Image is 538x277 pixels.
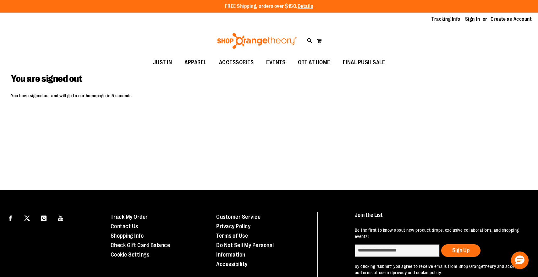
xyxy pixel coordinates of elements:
[213,55,260,70] a: ACCESSORIES
[441,244,480,257] button: Sign Up
[465,16,480,23] a: Sign In
[298,55,330,70] span: OTF AT HOME
[452,247,469,253] span: Sign Up
[184,55,206,70] span: APPAREL
[219,55,254,70] span: ACCESSORIES
[111,233,144,239] a: Shopping Info
[111,214,148,220] a: Track My Order
[260,55,292,70] a: EVENTS
[266,55,285,70] span: EVENTS
[225,3,313,10] p: FREE Shipping, orders over $150.
[216,233,248,239] a: Terms of Use
[355,263,525,276] p: By clicking "submit" you agree to receive emails from Shop Orangetheory and accept our and
[111,223,138,229] a: Contact Us
[178,55,213,70] a: APPAREL
[11,93,527,99] p: You have signed out and will go to our homepage in 5 seconds.
[147,55,178,70] a: JUST IN
[111,242,170,248] a: Check Gift Card Balance
[55,212,66,223] a: Visit our Youtube page
[216,214,261,220] a: Customer Service
[511,252,529,269] button: Hello, have a question? Let’s chat.
[216,242,274,258] a: Do Not Sell My Personal Information
[216,223,250,229] a: Privacy Policy
[431,16,460,23] a: Tracking Info
[5,212,16,223] a: Visit our Facebook page
[337,55,392,70] a: FINAL PUSH SALE
[361,270,386,275] a: terms of use
[355,212,525,224] h4: Join the List
[292,55,337,70] a: OTF AT HOME
[216,33,298,49] img: Shop Orangetheory
[393,270,442,275] a: privacy and cookie policy.
[216,261,248,267] a: Accessibility
[491,16,532,23] a: Create an Account
[355,244,440,257] input: enter email
[38,212,49,223] a: Visit our Instagram page
[153,55,172,70] span: JUST IN
[22,212,33,223] a: Visit our X page
[24,215,30,221] img: Twitter
[298,3,313,9] a: Details
[343,55,385,70] span: FINAL PUSH SALE
[111,252,150,258] a: Cookie Settings
[355,227,525,240] p: Be the first to know about new product drops, exclusive collaborations, and shopping events!
[11,73,82,84] span: You are signed out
